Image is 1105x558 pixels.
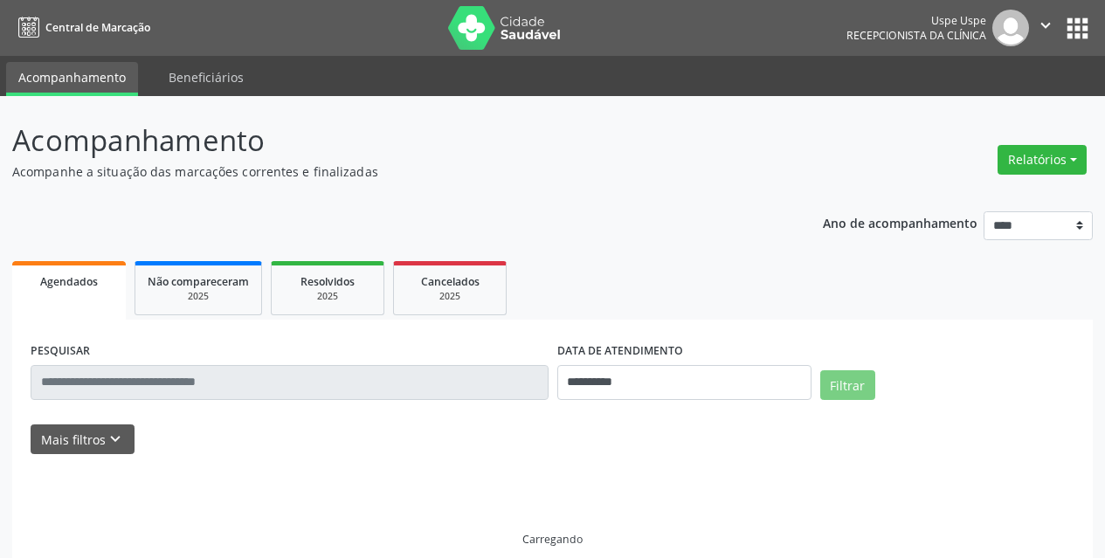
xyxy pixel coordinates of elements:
p: Acompanhamento [12,119,769,162]
p: Ano de acompanhamento [823,211,977,233]
label: DATA DE ATENDIMENTO [557,338,683,365]
button: Filtrar [820,370,875,400]
a: Beneficiários [156,62,256,93]
button: Mais filtroskeyboard_arrow_down [31,424,135,455]
i:  [1036,16,1055,35]
button: apps [1062,13,1093,44]
span: Agendados [40,274,98,289]
span: Resolvidos [300,274,355,289]
button:  [1029,10,1062,46]
div: Uspe Uspe [846,13,986,28]
div: 2025 [406,290,494,303]
div: 2025 [148,290,249,303]
a: Central de Marcação [12,13,150,42]
img: img [992,10,1029,46]
div: Carregando [522,532,583,547]
button: Relatórios [998,145,1087,175]
a: Acompanhamento [6,62,138,96]
i: keyboard_arrow_down [106,430,125,449]
label: PESQUISAR [31,338,90,365]
span: Recepcionista da clínica [846,28,986,43]
span: Não compareceram [148,274,249,289]
span: Central de Marcação [45,20,150,35]
span: Cancelados [421,274,480,289]
p: Acompanhe a situação das marcações correntes e finalizadas [12,162,769,181]
div: 2025 [284,290,371,303]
